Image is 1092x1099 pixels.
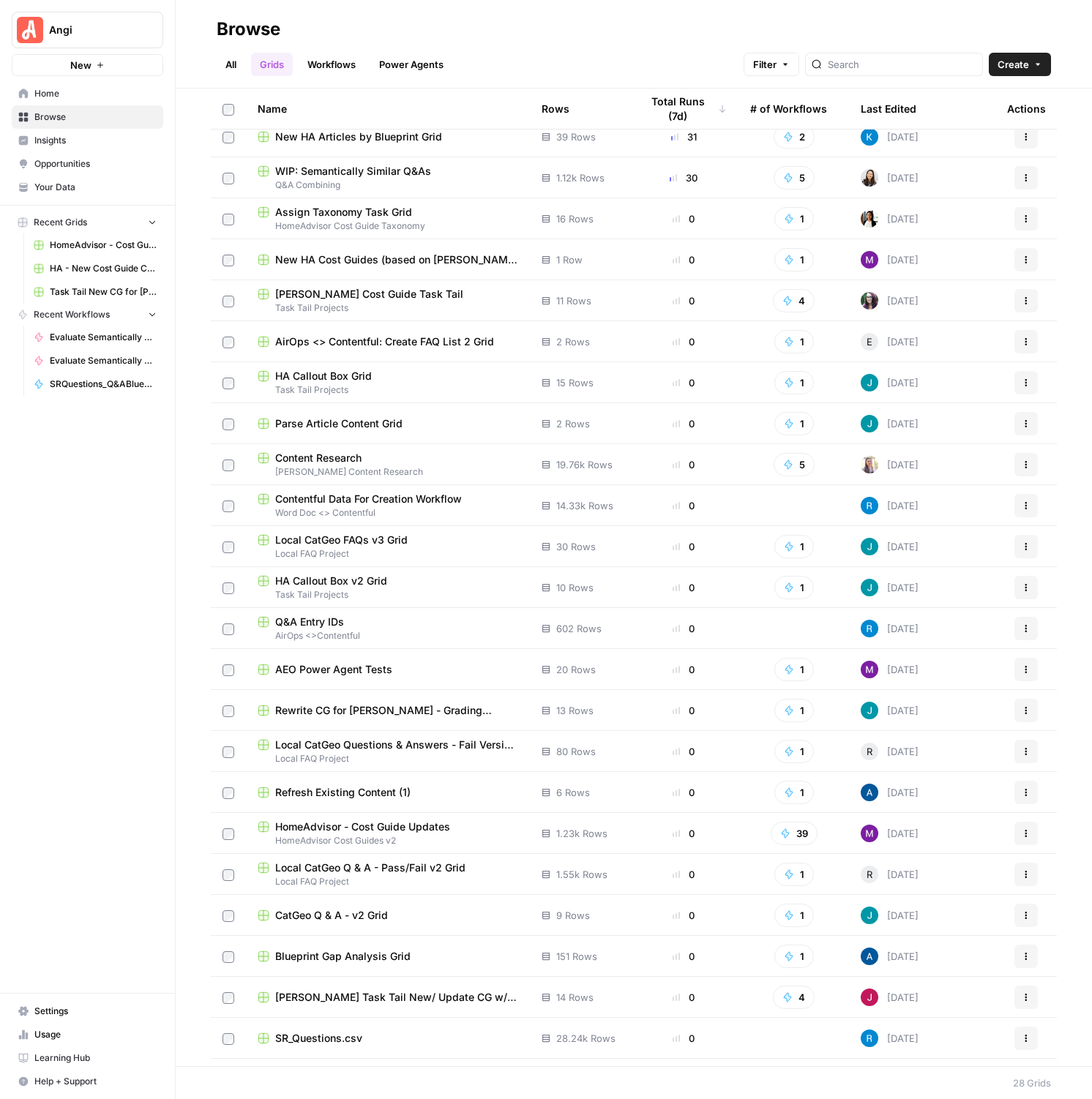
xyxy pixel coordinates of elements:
[828,57,976,72] input: Search
[217,53,245,76] a: All
[861,579,919,596] div: [DATE]
[12,129,163,152] a: Insights
[861,866,919,883] div: [DATE]
[556,130,596,144] span: 39 Rows
[275,533,408,547] span: Local CatGeo FAQs v3 Grid
[774,576,814,599] button: 1
[773,289,815,312] button: 4
[258,334,518,349] a: AirOps <> Contentful: Create FAQ List 2 Grid
[556,252,583,267] span: 1 Row
[258,629,518,642] span: AirOps <>Contentful
[640,416,727,431] div: 0
[744,53,799,76] button: Filter
[640,130,727,144] div: 31
[50,239,157,252] span: HomeAdvisor - Cost Guide Updates
[258,287,518,315] a: [PERSON_NAME] Cost Guide Task TailTask Tail Projects
[275,1031,362,1046] span: SR_Questions.csv
[34,216,87,229] span: Recent Grids
[12,152,163,176] a: Opportunities
[640,1031,727,1046] div: 0
[774,658,814,681] button: 1
[640,990,727,1005] div: 0
[640,867,727,882] div: 0
[50,285,157,299] span: Task Tail New CG for [PERSON_NAME] Grid
[556,211,594,226] span: 16 Rows
[34,110,157,124] span: Browse
[34,308,110,321] span: Recent Workflows
[258,738,518,765] a: Local CatGeo Questions & Answers - Fail Version GridLocal FAQ Project
[774,412,814,435] button: 1
[861,948,878,965] img: he81ibor8lsei4p3qvg4ugbvimgp
[640,539,727,554] div: 0
[258,220,518,233] span: HomeAdvisor Cost Guide Taxonomy
[640,170,727,185] div: 30
[861,89,916,129] div: Last Edited
[275,416,403,431] span: Parse Article Content Grid
[867,867,872,882] span: R
[861,948,919,965] div: [DATE]
[774,453,815,476] button: 5
[275,785,411,800] span: Refresh Existing Content (1)
[1007,89,1046,129] div: Actions
[774,125,815,149] button: 2
[370,53,452,76] a: Power Agents
[861,251,919,269] div: [DATE]
[258,492,518,520] a: Contentful Data For Creation WorkflowWord Doc <> Contentful
[773,986,815,1009] button: 4
[861,538,919,555] div: [DATE]
[34,1051,157,1065] span: Learning Hub
[275,908,388,923] span: CatGeo Q & A - v2 Grid
[556,170,605,185] span: 1.12k Rows
[861,784,919,801] div: [DATE]
[275,369,372,383] span: HA Callout Box Grid
[258,990,518,1005] a: [PERSON_NAME] Task Tail New/ Update CG w/ Internal Links
[258,383,518,397] span: Task Tail Projects
[299,53,364,76] a: Workflows
[861,456,919,473] div: [DATE]
[861,292,919,310] div: [DATE]
[640,293,727,308] div: 0
[867,744,872,759] span: R
[50,378,157,391] span: SRQuestions_Q&ABlueprint_test
[275,860,465,875] span: Local CatGeo Q & A - Pass/Fail v2 Grid
[12,176,163,199] a: Your Data
[861,415,878,432] img: gsxx783f1ftko5iaboo3rry1rxa5
[34,87,157,100] span: Home
[275,451,362,465] span: Content Research
[556,375,594,390] span: 15 Rows
[275,252,518,267] span: New HA Cost Guides (based on [PERSON_NAME] Cost Guides)
[556,949,597,964] span: 151 Rows
[861,210,878,228] img: xqjo96fmx1yk2e67jao8cdkou4un
[556,785,590,800] span: 6 Rows
[34,181,157,194] span: Your Data
[275,164,431,179] span: WIP: Semantically Similar Q&As
[861,989,878,1006] img: hx1ubs7gwu2kwvex0o4uzrbtenh0
[556,662,596,677] span: 20 Rows
[258,506,518,520] span: Word Doc <> Contentful
[556,744,596,759] span: 80 Rows
[640,498,727,513] div: 0
[861,169,919,187] div: [DATE]
[861,661,919,678] div: [DATE]
[258,451,518,479] a: Content Research[PERSON_NAME] Content Research
[17,17,43,43] img: Angi Logo
[861,538,878,555] img: gsxx783f1ftko5iaboo3rry1rxa5
[12,82,163,105] a: Home
[50,331,157,344] span: Evaluate Semantically Similar Q&As (Step 2)
[258,703,518,718] a: Rewrite CG for [PERSON_NAME] - Grading version Grid
[556,908,590,923] span: 9 Rows
[258,908,518,923] a: CatGeo Q & A - v2 Grid
[774,781,814,804] button: 1
[258,785,518,800] a: Refresh Existing Content (1)
[34,157,157,170] span: Opportunities
[640,580,727,595] div: 0
[258,533,518,560] a: Local CatGeo FAQs v3 GridLocal FAQ Project
[275,738,518,752] span: Local CatGeo Questions & Answers - Fail Version Grid
[640,949,727,964] div: 0
[556,867,607,882] span: 1.55k Rows
[774,904,814,927] button: 1
[12,54,163,76] button: New
[27,349,163,372] a: Evaluate Semantically Similar Q&As (Step 1)
[640,211,727,226] div: 0
[640,457,727,472] div: 0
